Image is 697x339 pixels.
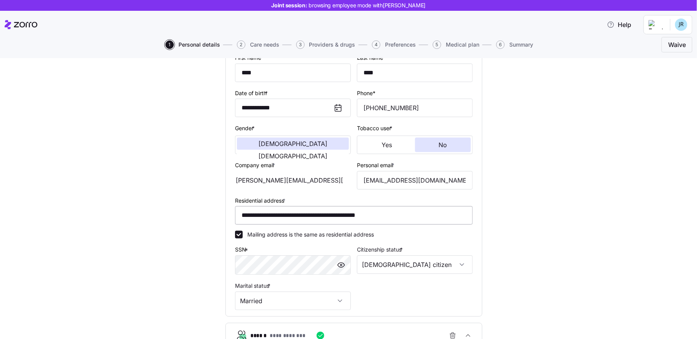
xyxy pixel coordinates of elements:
[235,282,272,290] label: Marital status
[357,124,394,133] label: Tobacco user
[165,40,220,49] button: 1Personal details
[357,89,375,97] label: Phone*
[496,40,533,49] button: 6Summary
[439,142,447,148] span: No
[607,20,631,29] span: Help
[272,2,426,9] span: Joint session:
[309,42,355,47] span: Providers & drugs
[165,40,174,49] span: 1
[258,141,327,147] span: [DEMOGRAPHIC_DATA]
[235,89,269,97] label: Date of birth
[258,153,327,159] span: [DEMOGRAPHIC_DATA]
[296,40,355,49] button: 3Providers & drugs
[601,17,637,32] button: Help
[446,42,479,47] span: Medical plan
[243,231,374,238] label: Mailing address is the same as residential address
[509,42,533,47] span: Summary
[372,40,416,49] button: 4Preferences
[382,142,392,148] span: Yes
[433,40,441,49] span: 5
[372,40,380,49] span: 4
[235,292,351,310] input: Select marital status
[675,18,687,31] img: d6f5c9543c604f09d9bbd6421a6f3bc5
[164,40,220,49] a: 1Personal details
[357,245,404,254] label: Citizenship status
[296,40,305,49] span: 3
[178,42,220,47] span: Personal details
[250,42,279,47] span: Care needs
[357,161,396,169] label: Personal email
[662,37,692,52] button: Waive
[433,40,479,49] button: 5Medical plan
[385,42,416,47] span: Preferences
[235,161,277,169] label: Company email
[496,40,505,49] span: 6
[235,196,287,205] label: Residential address
[357,99,473,117] input: Phone
[237,40,279,49] button: 2Care needs
[309,2,426,9] span: browsing employee mode with [PERSON_NAME]
[357,255,473,274] input: Select citizenship status
[649,20,664,29] img: Employer logo
[235,245,250,254] label: SSN
[237,40,245,49] span: 2
[235,124,256,133] label: Gender
[357,171,473,190] input: Email
[668,40,686,49] span: Waive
